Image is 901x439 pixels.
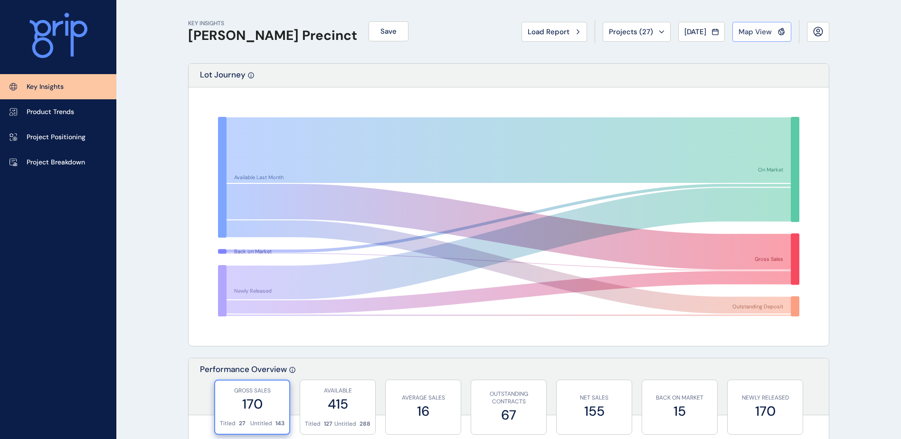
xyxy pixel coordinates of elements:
[476,390,541,406] p: OUTSTANDING CONTRACTS
[380,27,397,36] span: Save
[390,402,456,420] label: 16
[522,22,587,42] button: Load Report
[220,420,236,428] p: Titled
[561,402,627,420] label: 155
[188,19,357,28] p: KEY INSIGHTS
[239,420,245,428] p: 27
[528,27,569,37] span: Load Report
[647,402,712,420] label: 15
[27,82,64,92] p: Key Insights
[220,395,285,413] label: 170
[27,107,74,117] p: Product Trends
[275,420,285,428] p: 143
[369,21,408,41] button: Save
[647,394,712,402] p: BACK ON MARKET
[732,22,791,42] button: Map View
[334,420,356,428] p: Untitled
[305,420,321,428] p: Titled
[27,158,85,167] p: Project Breakdown
[476,406,541,424] label: 67
[360,420,370,428] p: 288
[609,27,653,37] span: Projects ( 27 )
[678,22,725,42] button: [DATE]
[27,133,85,142] p: Project Positioning
[739,27,772,37] span: Map View
[305,395,370,413] label: 415
[561,394,627,402] p: NET SALES
[732,394,798,402] p: NEWLY RELEASED
[324,420,332,428] p: 127
[390,394,456,402] p: AVERAGE SALES
[200,69,246,87] p: Lot Journey
[684,27,706,37] span: [DATE]
[250,420,272,428] p: Untitled
[732,402,798,420] label: 170
[220,387,285,395] p: GROSS SALES
[603,22,671,42] button: Projects (27)
[305,387,370,395] p: AVAILABLE
[200,364,287,415] p: Performance Overview
[188,28,357,44] h1: [PERSON_NAME] Precinct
